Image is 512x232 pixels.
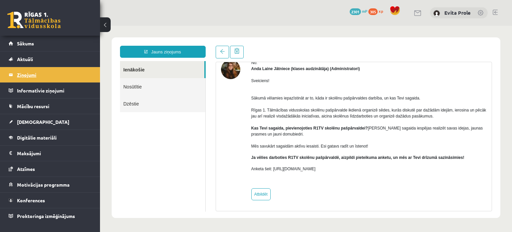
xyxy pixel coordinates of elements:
[17,67,92,82] legend: Ziņojumi
[17,146,92,161] legend: Maksājumi
[17,166,35,172] span: Atzīmes
[350,8,361,15] span: 2301
[9,161,92,177] a: Atzīmes
[444,9,471,16] a: Evita Prole
[121,34,140,53] img: Anda Laine Jātniece (klases audzinātāja)
[17,83,92,98] legend: Informatīvie ziņojumi
[9,98,92,114] a: Mācību resursi
[151,52,387,58] p: Sveiciens!
[151,34,387,40] div: No:
[9,130,92,145] a: Digitālie materiāli
[9,177,92,192] a: Motivācijas programma
[20,35,104,52] a: Ienākošie
[151,130,364,134] b: Ja vēlies darboties R1TV skolēnu pašpārvaldē, aizpildi pieteikuma anketu, un mēs ar Tevi drīzumā ...
[9,83,92,98] a: Informatīvie ziņojumi
[362,8,367,14] span: mP
[20,20,106,32] a: Jauns ziņojums
[17,119,69,125] span: [DEMOGRAPHIC_DATA]
[151,163,171,175] a: Atbildēt
[9,36,92,51] a: Sākums
[7,12,61,28] a: Rīgas 1. Tālmācības vidusskola
[368,8,386,14] a: 305 xp
[151,100,268,105] strong: Kas Tevi sagaida, pievienojoties R1TV skolēnu pašpārvaldei?
[17,182,70,188] span: Motivācijas programma
[151,140,387,146] p: Anketa šeit: [URL][DOMAIN_NAME]
[17,213,75,219] span: Proktoringa izmēģinājums
[379,8,383,14] span: xp
[9,208,92,224] a: Proktoringa izmēģinājums
[9,193,92,208] a: Konferences
[9,51,92,67] a: Aktuāli
[433,10,440,17] img: Evita Prole
[17,56,33,62] span: Aktuāli
[20,69,105,86] a: Dzēstie
[17,135,57,141] span: Digitālie materiāli
[17,40,34,46] span: Sākums
[17,103,49,109] span: Mācību resursi
[350,8,367,14] a: 2301 mP
[151,63,387,124] p: Sākumā vēlamies iepazīstināt ar to, kāda ir skolēnu pašpārvaldes darbība, un kas Tevi sagaida. Rī...
[17,197,45,203] span: Konferences
[9,114,92,130] a: [DEMOGRAPHIC_DATA]
[20,52,105,69] a: Nosūtītie
[151,41,260,45] strong: Anda Laine Jātniece (klases audzinātāja) (Administratori)
[9,146,92,161] a: Maksājumi
[368,8,378,15] span: 305
[9,67,92,82] a: Ziņojumi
